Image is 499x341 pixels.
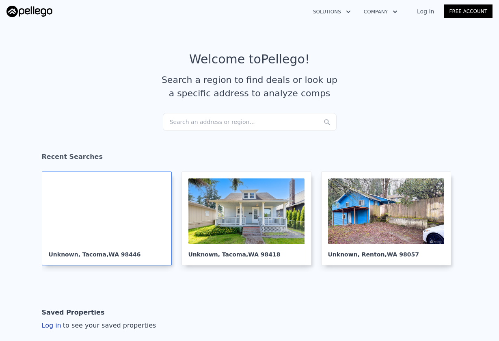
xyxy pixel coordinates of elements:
[6,6,52,17] img: Pellego
[181,172,318,265] a: Unknown, Tacoma,WA 98418
[444,4,493,18] a: Free Account
[407,7,444,15] a: Log In
[357,4,404,19] button: Company
[328,244,444,258] div: Unknown , Renton
[307,4,357,19] button: Solutions
[246,251,281,258] span: , WA 98418
[159,73,341,100] div: Search a region to find deals or look up a specific address to analyze comps
[321,172,458,265] a: Unknown, Renton,WA 98057
[385,251,419,258] span: , WA 98057
[61,321,156,329] span: to see your saved properties
[42,304,105,321] div: Saved Properties
[163,113,337,131] div: Search an address or region...
[106,251,141,258] span: , WA 98446
[189,52,310,67] div: Welcome to Pellego !
[42,321,156,330] div: Log in
[42,172,178,265] a: Unknown, Tacoma,WA 98446
[188,244,305,258] div: Unknown , Tacoma
[42,146,458,172] div: Recent Searches
[49,244,165,258] div: Unknown , Tacoma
